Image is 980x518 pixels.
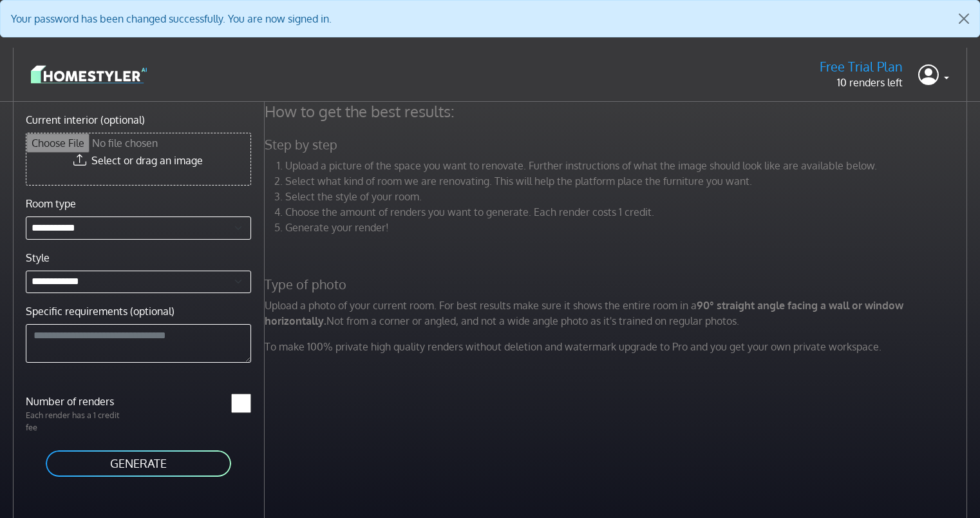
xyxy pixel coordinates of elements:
[44,449,232,478] button: GENERATE
[26,196,76,211] label: Room type
[26,250,50,265] label: Style
[820,75,903,90] p: 10 renders left
[285,173,970,189] li: Select what kind of room we are renovating. This will help the platform place the furniture you w...
[285,158,970,173] li: Upload a picture of the space you want to renovate. Further instructions of what the image should...
[18,394,138,409] label: Number of renders
[285,189,970,204] li: Select the style of your room.
[257,276,978,293] h5: Type of photo
[265,299,903,327] strong: 90° straight angle facing a wall or window horizontally.
[257,102,978,121] h4: How to get the best results:
[948,1,979,37] button: Close
[820,59,903,75] h5: Free Trial Plan
[31,63,147,86] img: logo-3de290ba35641baa71223ecac5eacb59cb85b4c7fdf211dc9aaecaaee71ea2f8.svg
[26,112,145,128] label: Current interior (optional)
[26,303,174,319] label: Specific requirements (optional)
[18,409,138,434] p: Each render has a 1 credit fee
[257,298,978,329] p: Upload a photo of your current room. For best results make sure it shows the entire room in a Not...
[257,137,978,153] h5: Step by step
[285,220,970,235] li: Generate your render!
[285,204,970,220] li: Choose the amount of renders you want to generate. Each render costs 1 credit.
[257,339,978,354] p: To make 100% private high quality renders without deletion and watermark upgrade to Pro and you g...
